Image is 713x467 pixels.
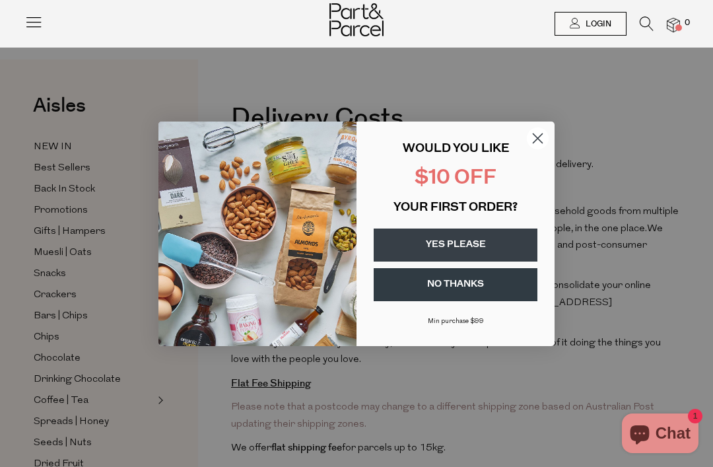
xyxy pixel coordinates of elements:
[681,17,693,29] span: 0
[667,18,680,32] a: 0
[374,229,537,262] button: YES PLEASE
[415,168,496,189] span: $10 OFF
[329,3,384,36] img: Part&Parcel
[158,122,356,346] img: 43fba0fb-7538-40bc-babb-ffb1a4d097bc.jpeg
[618,413,702,456] inbox-online-store-chat: Shopify online store chat
[393,202,518,214] span: YOUR FIRST ORDER?
[555,12,627,36] a: Login
[428,318,484,325] span: Min purchase $99
[582,18,611,30] span: Login
[526,127,549,150] button: Close dialog
[374,268,537,301] button: NO THANKS
[403,143,509,155] span: WOULD YOU LIKE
